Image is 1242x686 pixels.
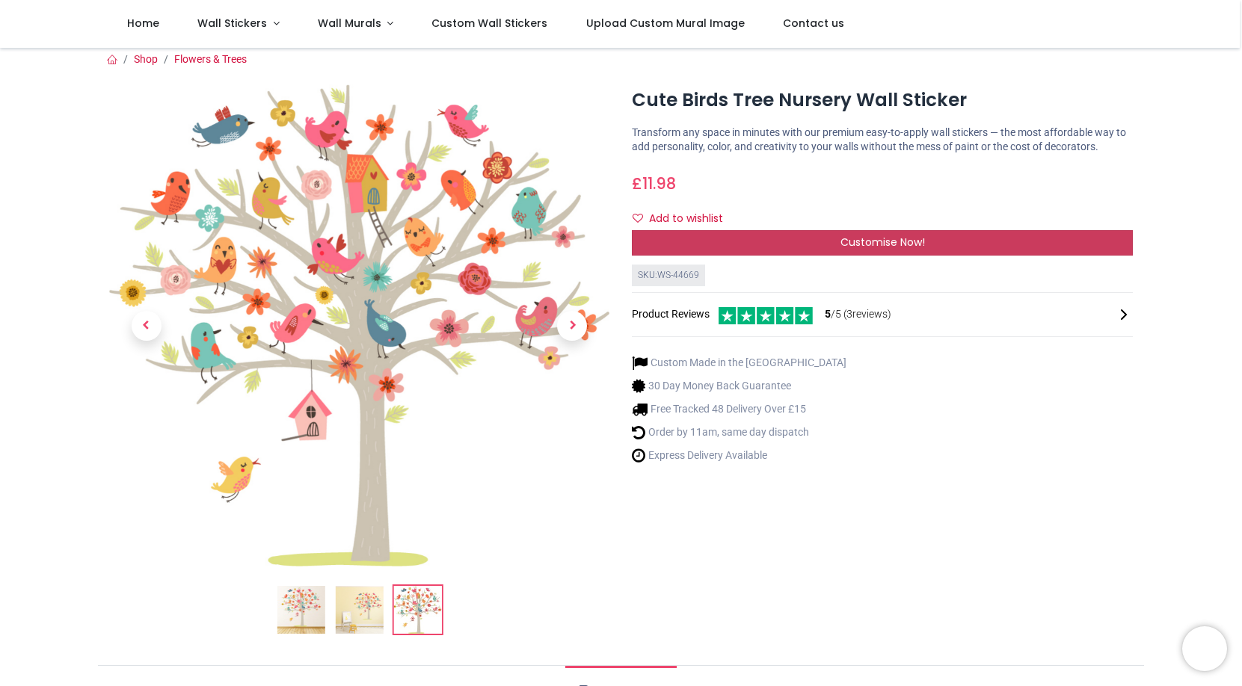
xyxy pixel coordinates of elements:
[431,16,547,31] span: Custom Wall Stickers
[632,448,846,463] li: Express Delivery Available
[318,16,381,31] span: Wall Murals
[335,586,383,634] img: WS-44669-02
[642,173,676,194] span: 11.98
[825,307,891,322] span: /5 ( 3 reviews)
[132,311,162,341] span: Previous
[632,206,736,232] button: Add to wishlistAdd to wishlist
[632,173,676,194] span: £
[632,87,1133,113] h1: Cute Birds Tree Nursery Wall Sticker
[632,265,705,286] div: SKU: WS-44669
[586,16,745,31] span: Upload Custom Mural Image
[632,424,846,440] li: Order by 11am, same day dispatch
[127,16,159,31] span: Home
[783,16,844,31] span: Contact us
[557,311,587,341] span: Next
[197,16,267,31] span: Wall Stickers
[825,308,831,320] span: 5
[840,235,925,250] span: Customise Now!
[277,586,325,634] img: Cute Birds Tree Nursery Wall Sticker
[535,157,609,494] a: Next
[1182,626,1227,671] iframe: Brevo live chat
[632,126,1133,155] p: Transform any space in minutes with our premium easy-to-apply wall stickers — the most affordable...
[393,586,441,634] img: WS-44669-03
[632,305,1133,325] div: Product Reviews
[134,53,158,65] a: Shop
[632,378,846,394] li: 30 Day Money Back Guarantee
[109,84,610,566] img: WS-44669-03
[174,53,247,65] a: Flowers & Trees
[109,157,184,494] a: Previous
[632,401,846,417] li: Free Tracked 48 Delivery Over £15
[632,355,846,371] li: Custom Made in the [GEOGRAPHIC_DATA]
[633,213,643,223] i: Add to wishlist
